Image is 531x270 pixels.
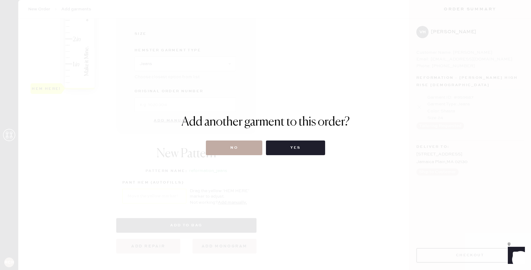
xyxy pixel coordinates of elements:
[266,140,325,155] button: Yes
[181,115,350,130] h1: Add another garment to this order?
[206,140,262,155] button: No
[502,243,528,269] iframe: Front Chat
